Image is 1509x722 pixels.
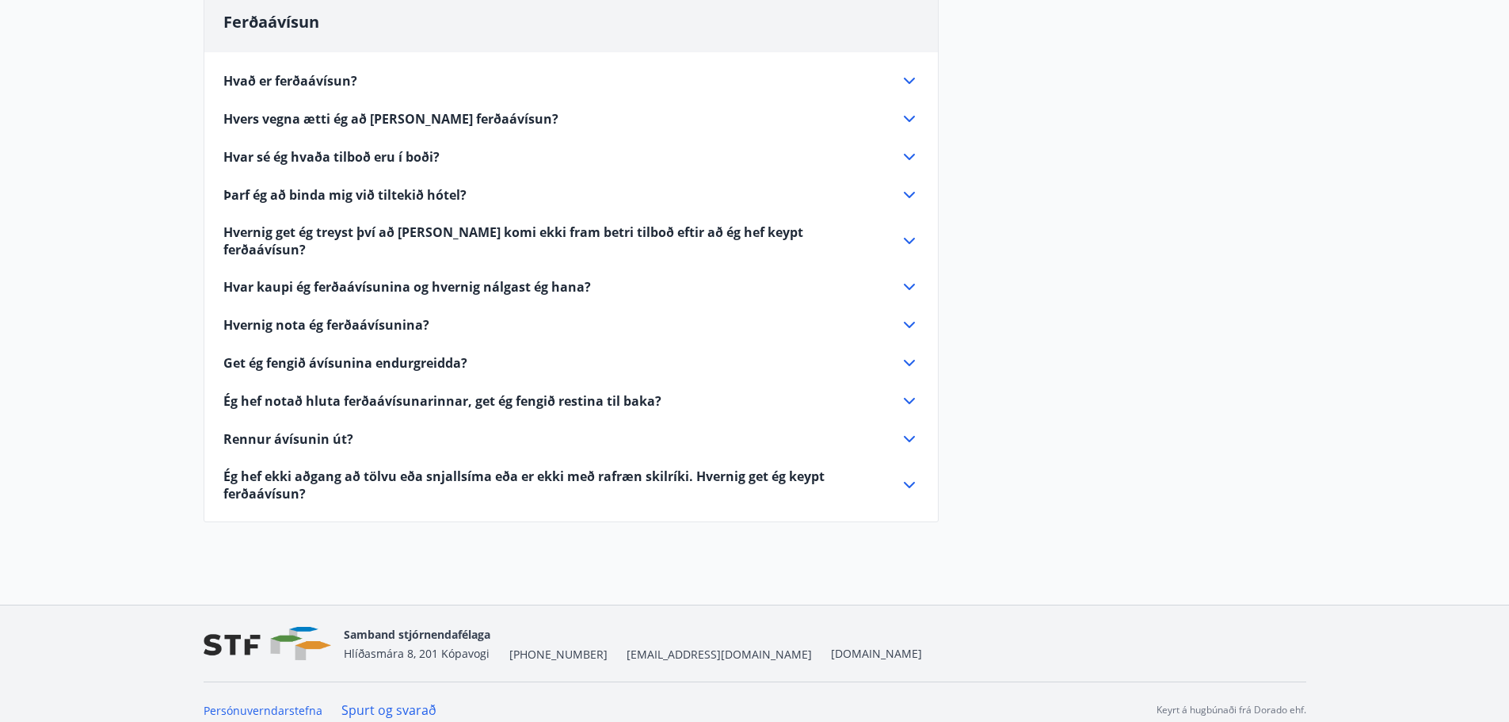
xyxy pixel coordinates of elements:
span: Get ég fengið ávísunina endurgreidda? [223,354,467,372]
span: Ferðaávísun [223,11,319,32]
div: Hvar sé ég hvaða tilboð eru í boði? [223,147,919,166]
div: Hvernig get ég treyst því að [PERSON_NAME] komi ekki fram betri tilboð eftir að ég hef keypt ferð... [223,223,919,258]
span: Hlíðasmára 8, 201 Kópavogi [344,646,490,661]
span: Ég hef notað hluta ferðaávísunarinnar, get ég fengið restina til baka? [223,392,661,410]
div: Hvað er ferðaávísun? [223,71,919,90]
div: Hvers vegna ætti ég að [PERSON_NAME] ferðaávísun? [223,109,919,128]
div: Ég hef ekki aðgang að tölvu eða snjallsíma eða er ekki með rafræn skilríki. Hvernig get ég keypt ... [223,468,919,502]
span: Hvað er ferðaávísun? [223,72,357,90]
a: [DOMAIN_NAME] [831,646,922,661]
span: Hvernig nota ég ferðaávísunina? [223,316,429,334]
span: Rennur ávísunin út? [223,430,353,448]
img: vjCaq2fThgY3EUYqSgpjEiBg6WP39ov69hlhuPVN.png [204,627,331,661]
div: Rennur ávísunin út? [223,430,919,449]
div: Ég hef notað hluta ferðaávísunarinnar, get ég fengið restina til baka? [223,392,919,411]
div: Hvernig nota ég ferðaávísunina? [223,315,919,334]
span: Hvers vegna ætti ég að [PERSON_NAME] ferðaávísun? [223,110,558,128]
span: Hvernig get ég treyst því að [PERSON_NAME] komi ekki fram betri tilboð eftir að ég hef keypt ferð... [223,223,881,258]
span: [EMAIL_ADDRESS][DOMAIN_NAME] [627,647,812,663]
span: Samband stjórnendafélaga [344,627,490,642]
span: [PHONE_NUMBER] [509,647,608,663]
a: Spurt og svarað [341,701,436,719]
span: Hvar kaupi ég ferðaávísunina og hvernig nálgast ég hana? [223,278,591,296]
span: Ég hef ekki aðgang að tölvu eða snjallsíma eða er ekki með rafræn skilríki. Hvernig get ég keypt ... [223,468,881,502]
p: Keyrt á hugbúnaði frá Dorado ehf. [1157,703,1306,717]
span: Hvar sé ég hvaða tilboð eru í boði? [223,148,440,166]
div: Þarf ég að binda mig við tiltekið hótel? [223,185,919,204]
span: Þarf ég að binda mig við tiltekið hótel? [223,186,467,204]
div: Hvar kaupi ég ferðaávísunina og hvernig nálgast ég hana? [223,277,919,296]
a: Persónuverndarstefna [204,703,322,718]
div: Get ég fengið ávísunina endurgreidda? [223,353,919,372]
